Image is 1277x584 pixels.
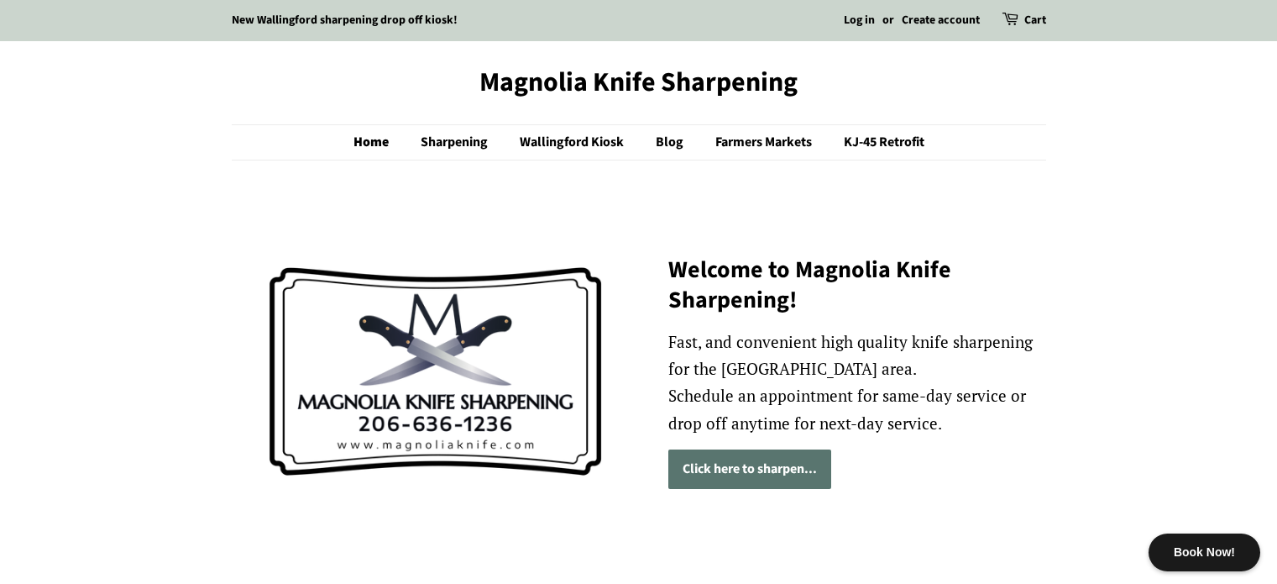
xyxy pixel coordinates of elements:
li: or [882,11,894,31]
a: New Wallingford sharpening drop off kiosk! [232,12,458,29]
a: Cart [1024,11,1046,31]
p: Fast, and convenient high quality knife sharpening for the [GEOGRAPHIC_DATA] area. Schedule an ap... [668,329,1046,437]
div: Book Now! [1149,534,1260,571]
a: Create account [902,12,980,29]
a: Home [353,125,406,160]
a: Magnolia Knife Sharpening [232,66,1046,98]
a: Click here to sharpen... [668,450,831,489]
h2: Welcome to Magnolia Knife Sharpening! [668,255,1046,316]
a: Wallingford Kiosk [507,125,641,160]
a: Log in [844,12,875,29]
a: Farmers Markets [703,125,829,160]
a: Blog [643,125,700,160]
a: Sharpening [408,125,505,160]
a: KJ-45 Retrofit [831,125,924,160]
